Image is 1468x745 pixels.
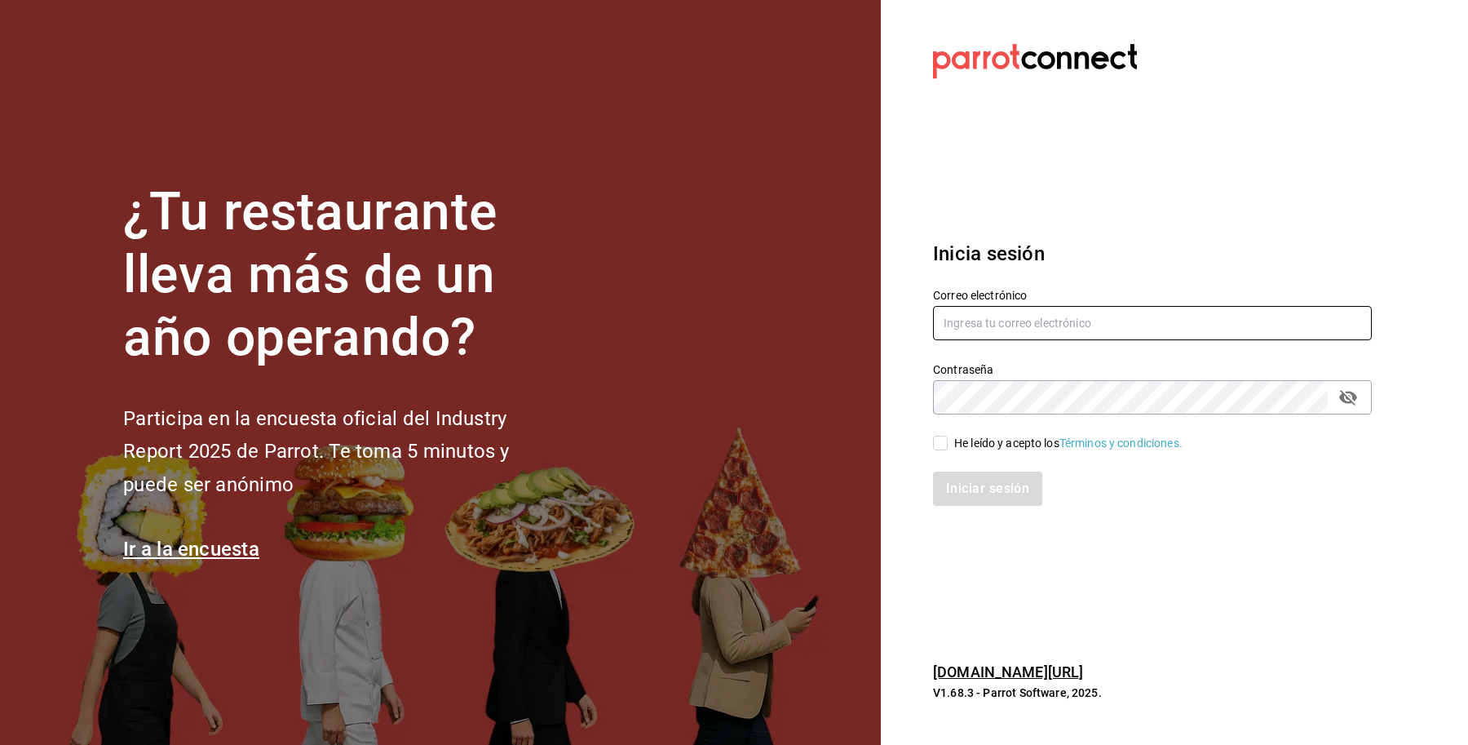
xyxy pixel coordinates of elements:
div: He leído y acepto los [954,435,1183,452]
button: passwordField [1334,384,1362,411]
a: Ir a la encuesta [123,538,259,561]
input: Ingresa tu correo electrónico [933,306,1372,340]
p: V1.68.3 - Parrot Software, 2025. [933,685,1372,701]
label: Contraseña [933,364,1372,375]
label: Correo electrónico [933,290,1372,301]
h3: Inicia sesión [933,239,1372,268]
a: Términos y condiciones. [1059,437,1183,450]
h2: Participa en la encuesta oficial del Industry Report 2025 de Parrot. Te toma 5 minutos y puede se... [123,402,564,502]
a: [DOMAIN_NAME][URL] [933,663,1083,681]
h1: ¿Tu restaurante lleva más de un año operando? [123,181,564,369]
